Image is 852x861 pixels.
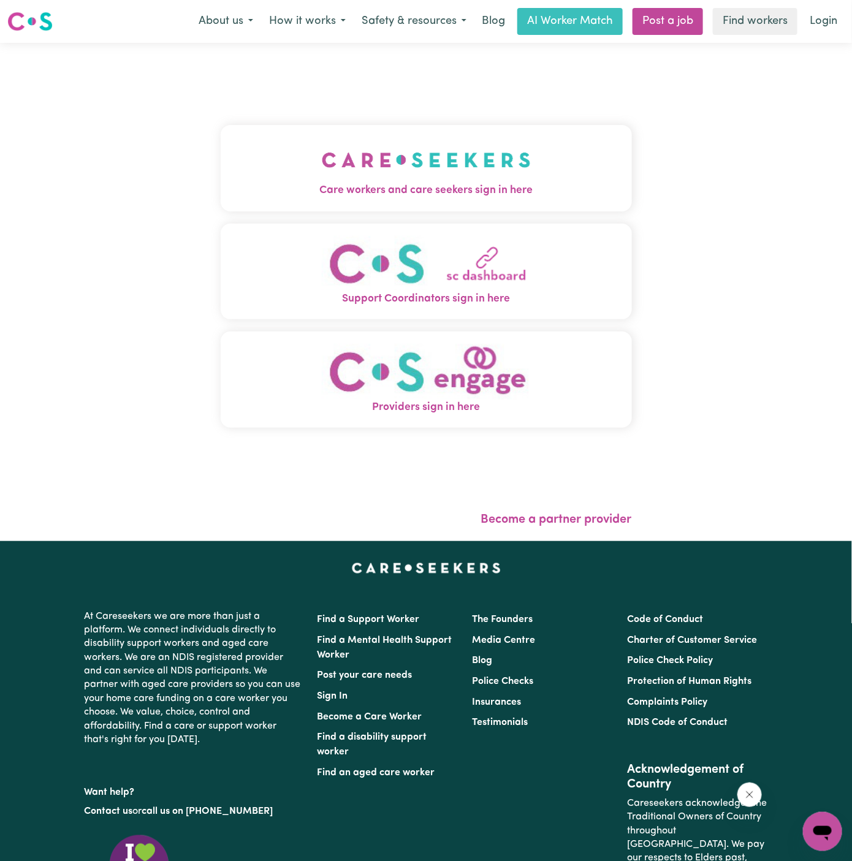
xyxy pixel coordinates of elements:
[7,9,74,18] span: Need any help?
[191,9,261,34] button: About us
[628,656,713,666] a: Police Check Policy
[317,615,419,624] a: Find a Support Worker
[628,615,704,624] a: Code of Conduct
[628,697,708,707] a: Complaints Policy
[84,800,302,823] p: or
[802,8,845,35] a: Login
[221,183,632,199] span: Care workers and care seekers sign in here
[221,125,632,211] button: Care workers and care seekers sign in here
[84,806,132,816] a: Contact us
[472,677,533,686] a: Police Checks
[354,9,474,34] button: Safety & resources
[142,806,273,816] a: call us on [PHONE_NUMBER]
[474,8,512,35] a: Blog
[628,677,752,686] a: Protection of Human Rights
[7,10,53,32] img: Careseekers logo
[472,615,533,624] a: The Founders
[352,563,501,573] a: Careseekers home page
[628,635,758,645] a: Charter of Customer Service
[517,8,623,35] a: AI Worker Match
[221,224,632,320] button: Support Coordinators sign in here
[317,732,427,757] a: Find a disability support worker
[7,7,53,36] a: Careseekers logo
[317,768,435,778] a: Find an aged care worker
[84,605,302,752] p: At Careseekers we are more than just a platform. We connect individuals directly to disability su...
[737,783,762,807] iframe: Close message
[713,8,797,35] a: Find workers
[221,332,632,428] button: Providers sign in here
[472,697,521,707] a: Insurances
[628,718,728,727] a: NDIS Code of Conduct
[261,9,354,34] button: How it works
[628,762,768,792] h2: Acknowledgement of Country
[317,691,348,701] a: Sign In
[317,635,452,660] a: Find a Mental Health Support Worker
[317,712,422,722] a: Become a Care Worker
[633,8,703,35] a: Post a job
[481,514,632,526] a: Become a partner provider
[84,781,302,799] p: Want help?
[472,718,528,727] a: Testimonials
[472,656,492,666] a: Blog
[472,635,535,645] a: Media Centre
[221,400,632,415] span: Providers sign in here
[221,291,632,307] span: Support Coordinators sign in here
[803,812,842,851] iframe: Button to launch messaging window
[317,670,412,680] a: Post your care needs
